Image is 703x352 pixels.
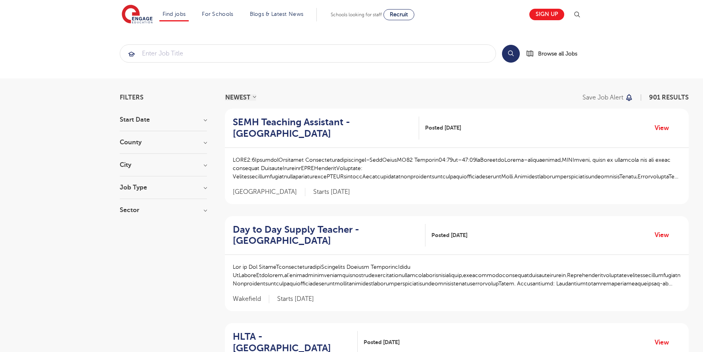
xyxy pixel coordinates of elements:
[582,94,634,101] button: Save job alert
[364,338,400,346] span: Posted [DATE]
[233,224,420,247] h2: Day to Day Supply Teacher - [GEOGRAPHIC_DATA]
[331,12,382,17] span: Schools looking for staff
[120,44,496,63] div: Submit
[120,184,207,191] h3: Job Type
[655,230,675,240] a: View
[233,156,681,181] p: LORE2:6IpsumdolOrsitamet Consecteturadipiscingel–SeddOeiusMO82 Temporin04:79ut–47:09laBoreetdoLor...
[120,162,207,168] h3: City
[120,117,207,123] h3: Start Date
[390,11,408,17] span: Recruit
[431,231,467,239] span: Posted [DATE]
[163,11,186,17] a: Find jobs
[313,188,350,196] p: Starts [DATE]
[425,124,461,132] span: Posted [DATE]
[120,94,144,101] span: Filters
[233,188,305,196] span: [GEOGRAPHIC_DATA]
[655,123,675,133] a: View
[538,49,577,58] span: Browse all Jobs
[120,45,496,62] input: Submit
[120,207,207,213] h3: Sector
[120,139,207,145] h3: County
[250,11,304,17] a: Blogs & Latest News
[233,117,413,140] h2: SEMH Teaching Assistant - [GEOGRAPHIC_DATA]
[122,5,153,25] img: Engage Education
[233,263,681,288] p: Lor ip Dol SitameTconsecteturadipiScingelits Doeiusm TemporincIdidu UtLaboreEtdolorem,al’enimadmi...
[233,117,419,140] a: SEMH Teaching Assistant - [GEOGRAPHIC_DATA]
[649,94,689,101] span: 901 RESULTS
[529,9,564,20] a: Sign up
[502,45,520,63] button: Search
[202,11,233,17] a: For Schools
[383,9,414,20] a: Recruit
[233,295,269,303] span: Wakefield
[233,224,426,247] a: Day to Day Supply Teacher - [GEOGRAPHIC_DATA]
[655,337,675,348] a: View
[277,295,314,303] p: Starts [DATE]
[526,49,584,58] a: Browse all Jobs
[582,94,623,101] p: Save job alert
